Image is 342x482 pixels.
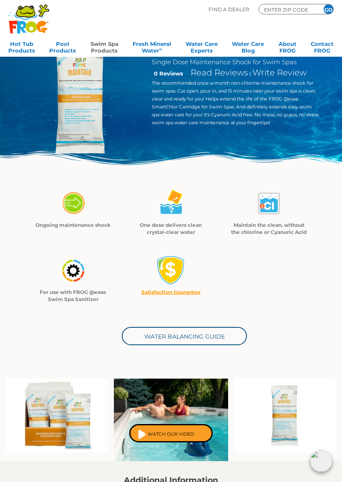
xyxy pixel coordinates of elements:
img: ss-maintain-hero.png [23,40,139,156]
a: Swim SpaProducts [91,38,118,55]
img: ss-maintain-right-image [234,379,336,453]
p: One dose delivers clean crystal-clear water [133,222,210,236]
a: PoolProducts [49,38,76,55]
img: ss-maintain-center-image [114,379,228,462]
a: ContactFROG [311,38,334,55]
a: Water CareBlog [232,38,264,55]
a: Write Review [252,68,307,78]
span: | [249,71,251,77]
p: Ongoing maintenance shock [35,222,112,229]
a: Water CareExperts [186,38,218,55]
img: maintain_4-04 [58,256,88,286]
a: Fresh MineralWater∞ [133,38,171,55]
img: money-back1-small [156,256,186,285]
p: Maintain the clean, without the chlorine or Cyanuric Acid [230,222,307,236]
a: Read Reviews [191,68,248,78]
h2: Single Dose Maintenance Shock for Swim Spas [152,58,319,66]
input: GO [324,5,333,14]
p: For use with FROG @ease Swim Spa Sanitizer [35,289,112,303]
img: maintain_4-03 [254,189,284,218]
a: Water Balancing Guide [122,327,247,346]
img: maintain_4-02 [156,189,186,218]
a: Hot TubProducts [8,38,35,55]
a: Watch Our Video [129,424,213,443]
p: The recommended once-a-month non-chlorine maintenance shock for swim spas. Cut open, pour in, and... [152,80,319,127]
sup: ∞ [159,47,162,51]
input: Zip Code Form [263,6,313,13]
a: Satisfaction Guarantee [141,289,201,296]
img: openIcon [310,450,332,472]
a: AboutFROG [279,38,297,55]
p: Find A Dealer [209,4,249,15]
strong: 0 Reviews [154,70,183,77]
img: maintain_4-01 [58,189,88,218]
img: FROG Maintain Swim Spa Shock [6,379,108,453]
